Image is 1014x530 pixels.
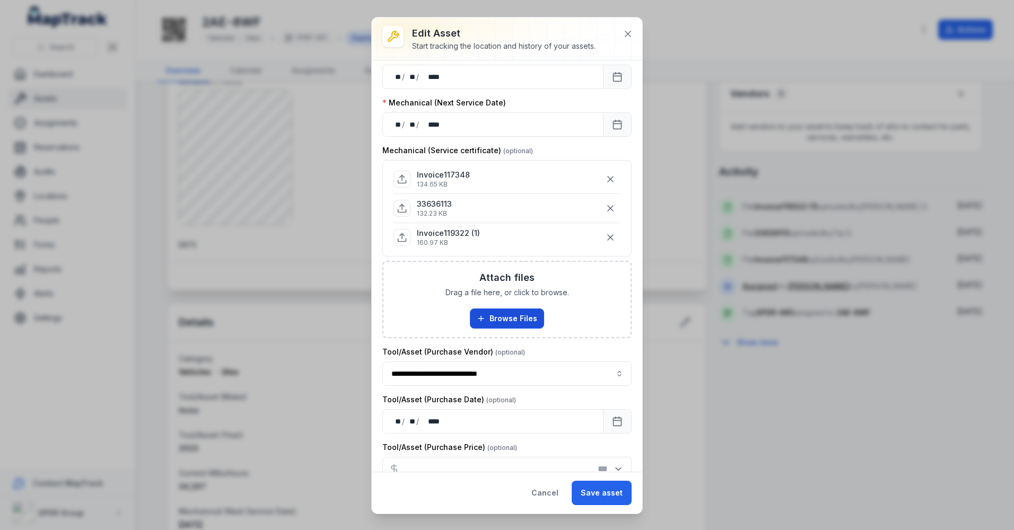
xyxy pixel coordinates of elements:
[402,119,406,130] div: /
[391,72,402,82] div: day,
[445,287,569,298] span: Drag a file here, or click to browse.
[603,112,632,137] button: Calendar
[417,209,452,218] p: 132.23 KB
[406,416,416,427] div: month,
[406,119,416,130] div: month,
[603,409,632,434] button: Calendar
[603,65,632,89] button: Calendar
[522,481,567,505] button: Cancel
[406,72,416,82] div: month,
[402,416,406,427] div: /
[382,361,632,386] input: asset-edit:cf[d0ee9ba2-f80e-448f-827c-fcb9754ba333]-label
[382,98,506,108] label: Mechanical (Next Service Date)
[479,270,535,285] h3: Attach files
[417,170,470,180] p: Invoice117348
[420,416,440,427] div: year,
[417,180,470,189] p: 134.65 KB
[420,119,440,130] div: year,
[391,416,402,427] div: day,
[572,481,632,505] button: Save asset
[417,228,480,238] p: Invoice119322 (1)
[402,72,406,82] div: /
[382,394,516,405] label: Tool/Asset (Purchase Date)
[382,442,517,453] label: Tool/Asset (Purchase Price)
[382,145,533,156] label: Mechanical (Service certificate)
[416,72,420,82] div: /
[412,26,596,41] h3: Edit asset
[412,41,596,51] div: Start tracking the location and history of your assets.
[417,199,452,209] p: 33636113
[391,119,402,130] div: day,
[420,72,440,82] div: year,
[416,416,420,427] div: /
[416,119,420,130] div: /
[417,238,480,247] p: 160.97 KB
[382,347,525,357] label: Tool/Asset (Purchase Vendor)
[470,308,544,329] button: Browse Files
